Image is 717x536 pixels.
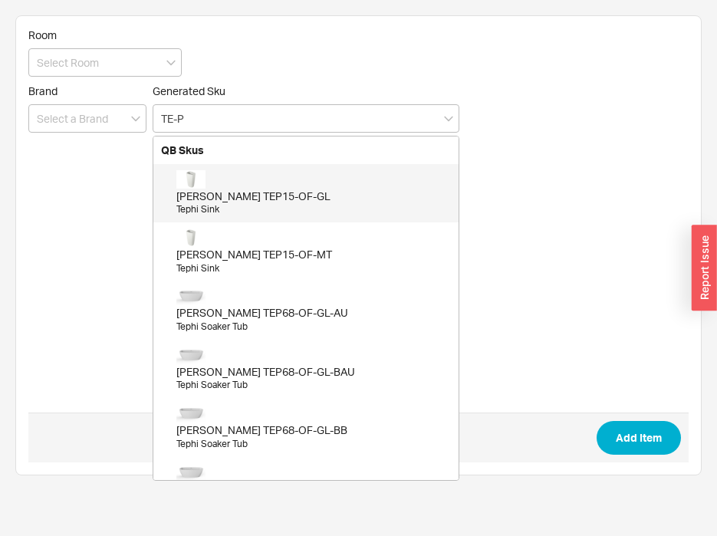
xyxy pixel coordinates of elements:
div: Tephi Soaker Tub [176,438,451,451]
span: Generated Sku [153,84,225,97]
img: TEP54-OF_2_1_xacudf.jpg [176,287,206,305]
input: Select a Brand [28,104,146,133]
span: Add Item [616,429,662,447]
div: [PERSON_NAME] TEP15-OF-MT [176,247,451,262]
svg: open menu [166,60,176,66]
img: TEP54-OF_2_1_xacudf.jpg [176,404,206,423]
div: Tephi Soaker Tub [176,379,451,392]
img: TEP15-OF_d3a61q.jpg [176,229,206,247]
div: [PERSON_NAME] TEP68-OF-GL-BB [176,423,451,438]
svg: open menu [131,116,140,122]
img: TEP54-OF_2_1_xacudf.jpg [176,463,206,482]
div: Tephi Sink [176,262,451,275]
svg: close menu [444,116,453,122]
div: [PERSON_NAME] TEP68-OF-GL-BAU [176,364,451,380]
div: QB Skus [153,136,459,164]
button: Add Item [597,421,681,455]
input: Select Room [28,48,182,77]
input: Enter 3 letters to search [153,104,459,133]
div: Tephi Sink [176,203,451,216]
img: TEP15-OF_d3a61q.jpg [176,170,206,189]
div: [PERSON_NAME] TEP68-OF-GL-AU [176,305,451,321]
div: [PERSON_NAME] TEP15-OF-GL [176,189,451,204]
span: Brand [28,84,58,97]
img: TEP54-OF_2_1_xacudf.jpg [176,346,206,364]
span: Room [28,28,57,41]
div: Tephi Soaker Tub [176,321,451,334]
